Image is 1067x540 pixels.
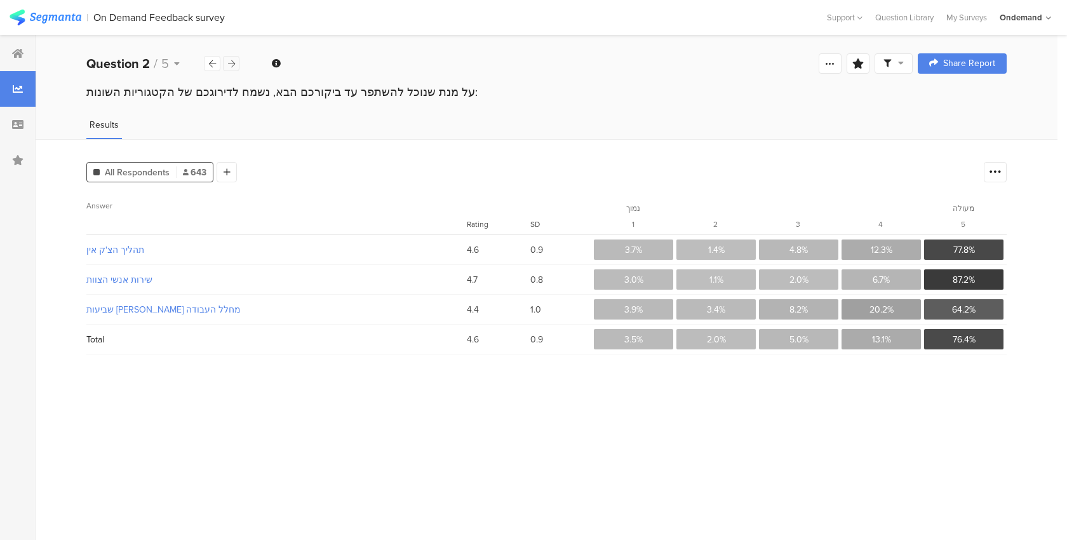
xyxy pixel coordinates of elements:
[707,333,726,346] span: 2.0%
[86,54,150,73] b: Question 2
[93,11,225,24] div: On Demand Feedback survey
[530,273,594,287] span: 0.8
[86,10,88,25] div: |
[708,243,725,257] span: 1.4%
[789,333,809,346] span: 5.0%
[86,333,104,346] div: Total
[624,273,643,287] span: 3.0%
[154,54,158,73] span: /
[86,273,450,287] span: שירות אנשי הצוות
[624,333,643,346] span: 3.5%
[105,166,170,179] span: All Respondents
[940,11,993,24] a: My Surveys
[864,219,897,230] div: 4
[86,200,112,212] span: Answer
[624,303,643,316] span: 3.9%
[947,219,979,230] div: 5
[625,243,642,257] span: 3.7%
[161,54,169,73] span: 5
[789,273,809,287] span: 2.0%
[10,10,81,25] img: segmanta logo
[467,219,488,230] span: Rating
[789,243,808,257] span: 4.8%
[953,273,975,287] span: 87.2%
[86,84,1007,100] div: על מנת שנוכל להשתפר עד ביקורכם הבא, נשמח לדירוגכם של הקטגוריות השונות:
[953,333,976,346] span: 76.4%
[90,118,119,132] span: Results
[873,273,890,287] span: 6.7%
[530,219,540,230] span: SD
[467,273,530,287] span: 4.7
[617,203,649,214] div: נמוך
[872,333,891,346] span: 13.1%
[183,166,206,179] span: 643
[699,219,732,230] div: 2
[952,303,976,316] span: 64.2%
[871,243,892,257] span: 12.3%
[467,303,530,316] span: 4.4
[86,303,450,316] span: שביעות [PERSON_NAME] מחלל העבודה
[530,333,594,346] span: 0.9
[827,8,862,27] div: Support
[530,243,594,257] span: 0.9
[782,219,814,230] div: 3
[947,203,979,214] div: מעולה
[1000,11,1042,24] div: Ondemand
[467,243,530,257] span: 4.6
[617,219,649,230] div: 1
[869,11,940,24] a: Question Library
[869,303,894,316] span: 20.2%
[530,303,594,316] span: 1.0
[707,303,725,316] span: 3.4%
[709,273,723,287] span: 1.1%
[467,333,530,346] span: 4.6
[943,59,995,68] span: Share Report
[789,303,808,316] span: 8.2%
[86,243,450,257] span: תהליך הצ'ק אין
[953,243,975,257] span: 77.8%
